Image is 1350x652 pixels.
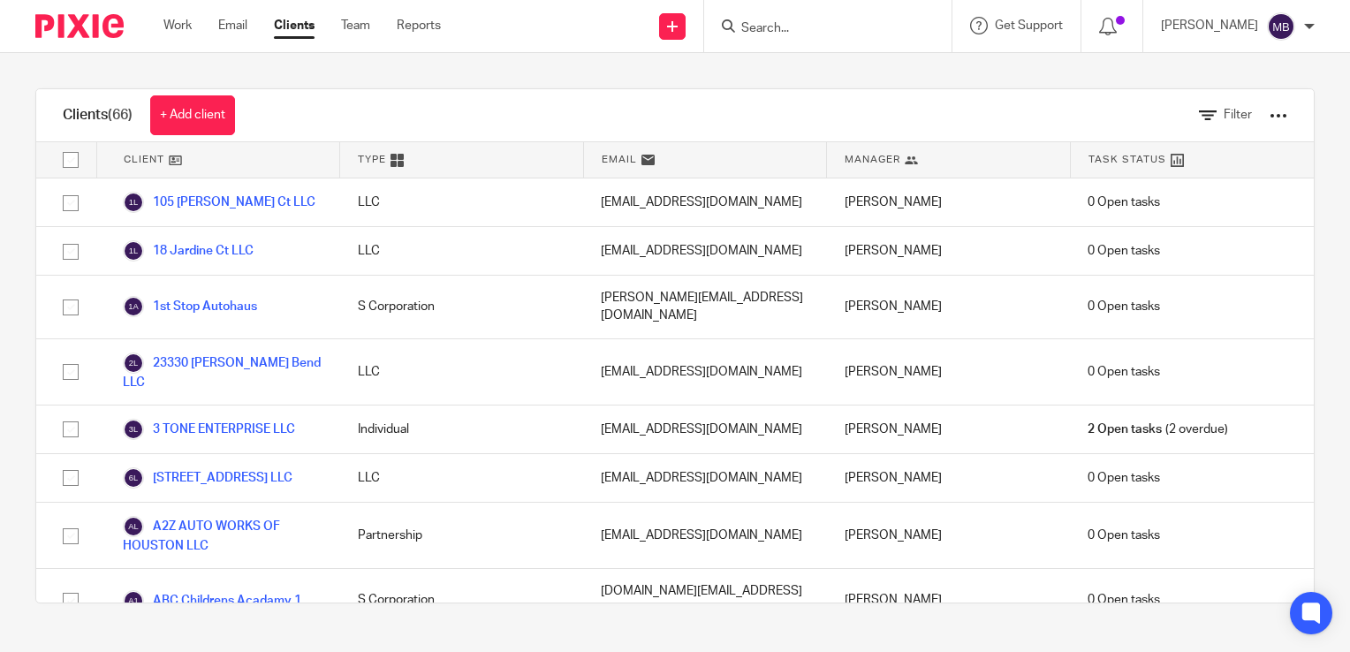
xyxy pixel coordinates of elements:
[583,178,827,226] div: [EMAIL_ADDRESS][DOMAIN_NAME]
[827,339,1071,405] div: [PERSON_NAME]
[340,339,584,405] div: LLC
[583,503,827,568] div: [EMAIL_ADDRESS][DOMAIN_NAME]
[123,590,144,611] img: svg%3E
[123,296,257,317] a: 1st Stop Autohaus
[123,590,301,611] a: ABC Childrens Acadamy 1
[340,227,584,275] div: LLC
[827,503,1071,568] div: [PERSON_NAME]
[123,353,144,374] img: svg%3E
[1088,469,1160,487] span: 0 Open tasks
[123,419,295,440] a: 3 TONE ENTERPRISE LLC
[583,276,827,338] div: [PERSON_NAME][EMAIL_ADDRESS][DOMAIN_NAME]
[1088,527,1160,544] span: 0 Open tasks
[163,17,192,34] a: Work
[1267,12,1295,41] img: svg%3E
[583,454,827,502] div: [EMAIL_ADDRESS][DOMAIN_NAME]
[340,276,584,338] div: S Corporation
[123,192,144,213] img: svg%3E
[341,17,370,34] a: Team
[1088,242,1160,260] span: 0 Open tasks
[827,178,1071,226] div: [PERSON_NAME]
[124,152,164,167] span: Client
[218,17,247,34] a: Email
[827,276,1071,338] div: [PERSON_NAME]
[1088,421,1227,438] span: (2 overdue)
[123,467,292,489] a: [STREET_ADDRESS] LLC
[123,192,315,213] a: 105 [PERSON_NAME] Ct LLC
[340,406,584,453] div: Individual
[739,21,899,37] input: Search
[827,454,1071,502] div: [PERSON_NAME]
[340,569,584,632] div: S Corporation
[108,108,133,122] span: (66)
[35,14,124,38] img: Pixie
[1088,591,1160,609] span: 0 Open tasks
[827,227,1071,275] div: [PERSON_NAME]
[583,406,827,453] div: [EMAIL_ADDRESS][DOMAIN_NAME]
[123,353,322,391] a: 23330 [PERSON_NAME] Bend LLC
[123,516,144,537] img: svg%3E
[1088,152,1166,167] span: Task Status
[150,95,235,135] a: + Add client
[1088,193,1160,211] span: 0 Open tasks
[54,143,87,177] input: Select all
[274,17,315,34] a: Clients
[123,419,144,440] img: svg%3E
[1088,421,1162,438] span: 2 Open tasks
[602,152,637,167] span: Email
[340,178,584,226] div: LLC
[827,569,1071,632] div: [PERSON_NAME]
[340,503,584,568] div: Partnership
[1224,109,1252,121] span: Filter
[1161,17,1258,34] p: [PERSON_NAME]
[827,406,1071,453] div: [PERSON_NAME]
[583,227,827,275] div: [EMAIL_ADDRESS][DOMAIN_NAME]
[123,296,144,317] img: svg%3E
[123,240,254,262] a: 18 Jardine Ct LLC
[1088,298,1160,315] span: 0 Open tasks
[358,152,386,167] span: Type
[123,240,144,262] img: svg%3E
[845,152,900,167] span: Manager
[583,569,827,632] div: [DOMAIN_NAME][EMAIL_ADDRESS][DOMAIN_NAME]
[63,106,133,125] h1: Clients
[1088,363,1160,381] span: 0 Open tasks
[340,454,584,502] div: LLC
[123,467,144,489] img: svg%3E
[995,19,1063,32] span: Get Support
[583,339,827,405] div: [EMAIL_ADDRESS][DOMAIN_NAME]
[397,17,441,34] a: Reports
[123,516,322,555] a: A2Z AUTO WORKS OF HOUSTON LLC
